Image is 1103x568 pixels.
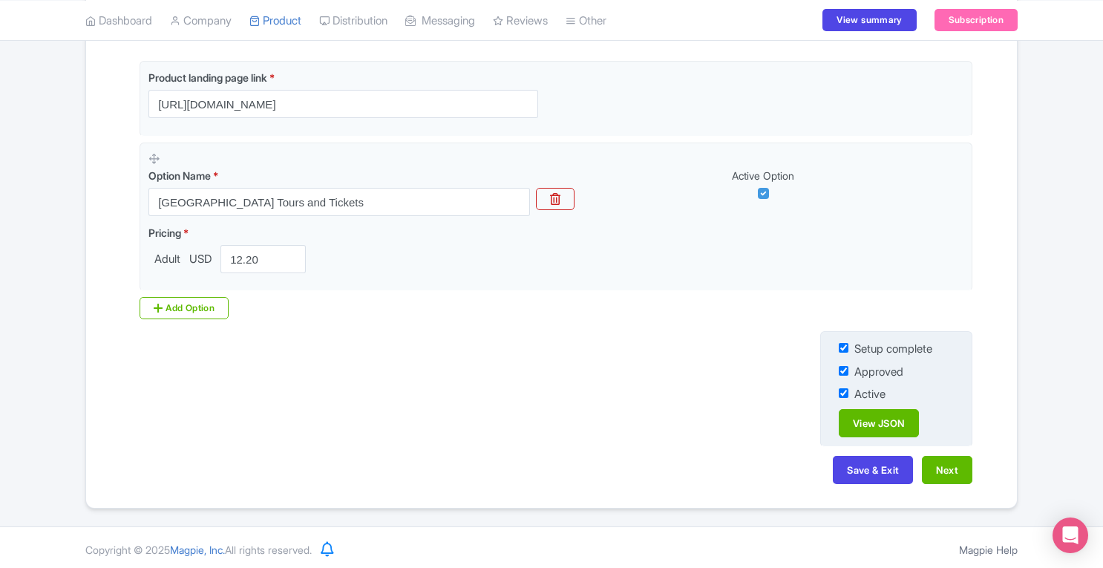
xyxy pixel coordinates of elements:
[854,341,932,358] label: Setup complete
[1053,518,1088,553] div: Open Intercom Messenger
[959,543,1018,556] a: Magpie Help
[148,251,186,268] span: Adult
[833,456,913,484] button: Save & Exit
[140,297,229,319] div: Add Option
[148,71,267,84] span: Product landing page link
[170,543,225,556] span: Magpie, Inc.
[822,9,916,31] a: View summary
[186,251,215,268] span: USD
[854,364,903,381] label: Approved
[148,226,181,239] span: Pricing
[935,9,1018,31] a: Subscription
[922,456,972,484] button: Next
[839,409,919,437] a: View JSON
[854,386,886,403] label: Active
[148,188,530,216] input: Option Name
[220,245,306,273] input: 0.00
[732,169,794,182] span: Active Option
[76,542,321,558] div: Copyright © 2025 All rights reserved.
[148,169,211,182] span: Option Name
[148,90,538,118] input: Product landing page link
